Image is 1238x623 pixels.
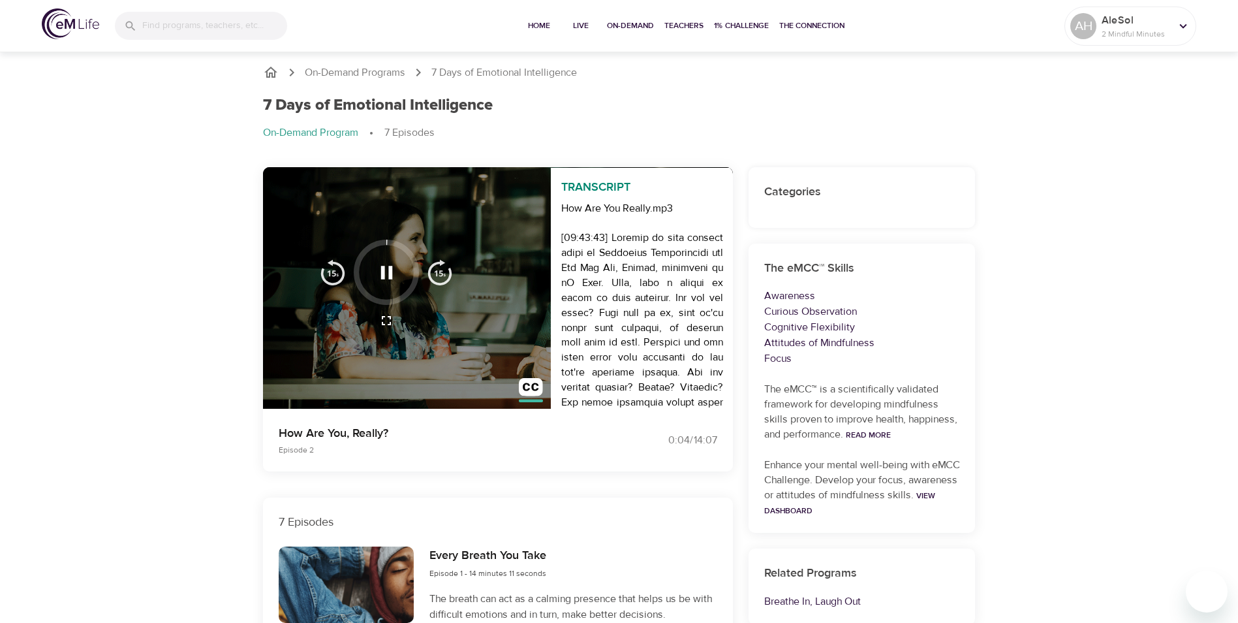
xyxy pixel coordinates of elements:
[764,458,960,518] p: Enhance your mental well-being with eMCC Challenge. Develop your focus, awareness or attitudes of...
[764,288,960,304] p: Awareness
[142,12,287,40] input: Find programs, teachers, etc...
[551,168,734,196] p: Transcript
[764,259,960,278] h6: The eMCC™ Skills
[279,424,604,442] p: How Are You, Really?
[429,591,717,622] p: The breath can act as a calming presence that helps us be with difficult emotions and in turn, ma...
[764,595,861,608] a: Breathe In, Laugh Out
[42,8,99,39] img: logo
[519,378,543,402] img: close_caption.svg
[429,547,546,566] h6: Every Breath You Take
[320,259,346,285] img: 15s_prev.svg
[263,96,493,115] h1: 7 Days of Emotional Intelligence
[764,183,960,202] h6: Categories
[607,19,654,33] span: On-Demand
[764,335,960,351] p: Attitudes of Mindfulness
[1102,28,1171,40] p: 2 Mindful Minutes
[511,370,551,410] button: Transcript/Closed Captions (c)
[1070,13,1096,39] div: AH
[764,351,960,366] p: Focus
[664,19,704,33] span: Teachers
[764,490,935,516] a: View Dashboard
[1102,12,1171,28] p: AleSol
[279,444,604,456] p: Episode 2
[263,125,976,141] nav: breadcrumb
[1186,571,1228,613] iframe: Button to launch messaging window
[764,319,960,335] p: Cognitive Flexibility
[263,125,358,140] p: On-Demand Program
[279,513,717,531] p: 7 Episodes
[565,19,596,33] span: Live
[764,304,960,319] p: Curious Observation
[523,19,555,33] span: Home
[619,433,717,448] div: 0:04 / 14:07
[846,430,891,440] a: Read More
[429,568,546,579] span: Episode 1 - 14 minutes 11 seconds
[384,125,435,140] p: 7 Episodes
[431,65,577,80] p: 7 Days of Emotional Intelligence
[714,19,769,33] span: 1% Challenge
[764,564,960,583] h6: Related Programs
[427,259,453,285] img: 15s_next.svg
[305,65,405,80] a: On-Demand Programs
[263,65,976,80] nav: breadcrumb
[764,382,960,442] p: The eMCC™ is a scientifically validated framework for developing mindfulness skills proven to imp...
[779,19,844,33] span: The Connection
